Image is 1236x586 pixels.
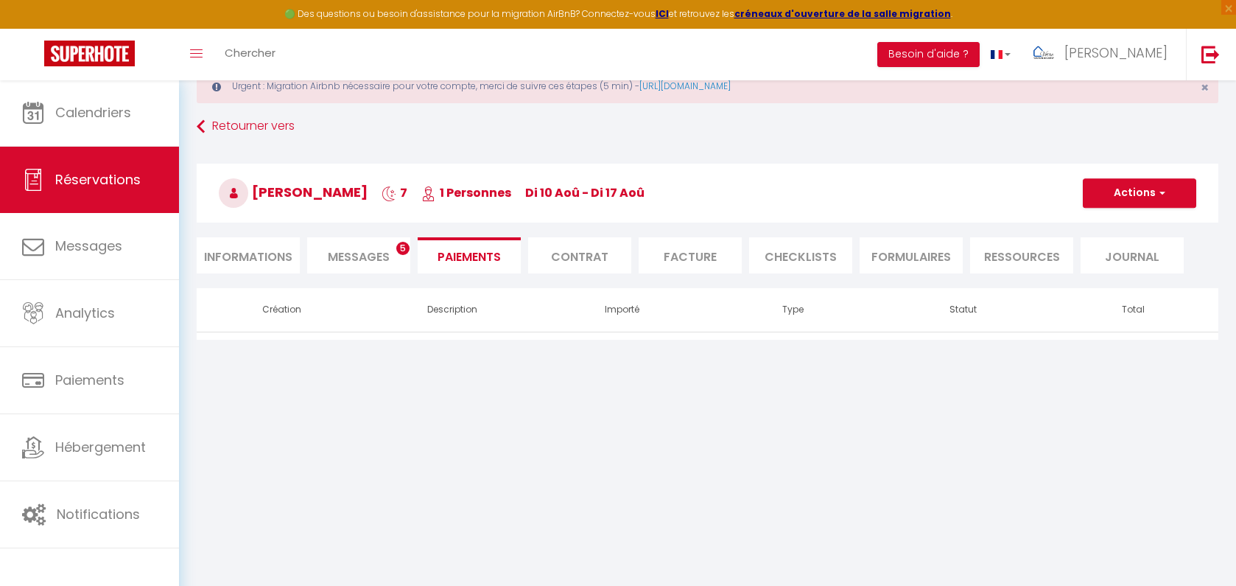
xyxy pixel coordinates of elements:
div: Urgent : Migration Airbnb nécessaire pour votre compte, merci de suivre ces étapes (5 min) - [197,69,1218,103]
span: di 10 Aoû - di 17 Aoû [525,184,645,201]
a: Retourner vers [197,114,1218,140]
th: Description [367,288,537,332]
a: Chercher [214,29,287,80]
th: Total [1048,288,1218,332]
span: × [1201,78,1209,97]
span: [PERSON_NAME] [219,183,368,201]
li: Informations [197,237,300,273]
img: logout [1201,45,1220,63]
button: Actions [1083,178,1196,208]
span: Chercher [225,45,275,60]
span: Notifications [57,505,140,523]
li: Facture [639,237,742,273]
a: ICI [656,7,669,20]
button: Besoin d'aide ? [877,42,980,67]
img: ... [1033,42,1055,64]
span: Messages [328,248,390,265]
span: 5 [396,242,410,255]
li: Ressources [970,237,1073,273]
a: [URL][DOMAIN_NAME] [639,80,731,92]
th: Création [197,288,367,332]
span: [PERSON_NAME] [1064,43,1167,62]
a: créneaux d'ouverture de la salle migration [734,7,951,20]
li: FORMULAIRES [860,237,963,273]
span: Hébergement [55,438,146,456]
li: Contrat [528,237,631,273]
img: Super Booking [44,41,135,66]
th: Type [707,288,877,332]
li: Paiements [418,237,521,273]
span: 1 Personnes [421,184,511,201]
th: Statut [878,288,1048,332]
span: Analytics [55,304,115,322]
th: Importé [537,288,707,332]
a: ... [PERSON_NAME] [1022,29,1186,80]
span: Calendriers [55,103,131,122]
span: Paiements [55,371,124,389]
span: Réservations [55,170,141,189]
li: Journal [1081,237,1184,273]
span: Messages [55,237,122,255]
button: Ouvrir le widget de chat LiveChat [12,6,56,50]
li: CHECKLISTS [749,237,852,273]
button: Close [1201,81,1209,94]
span: 7 [382,184,407,201]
